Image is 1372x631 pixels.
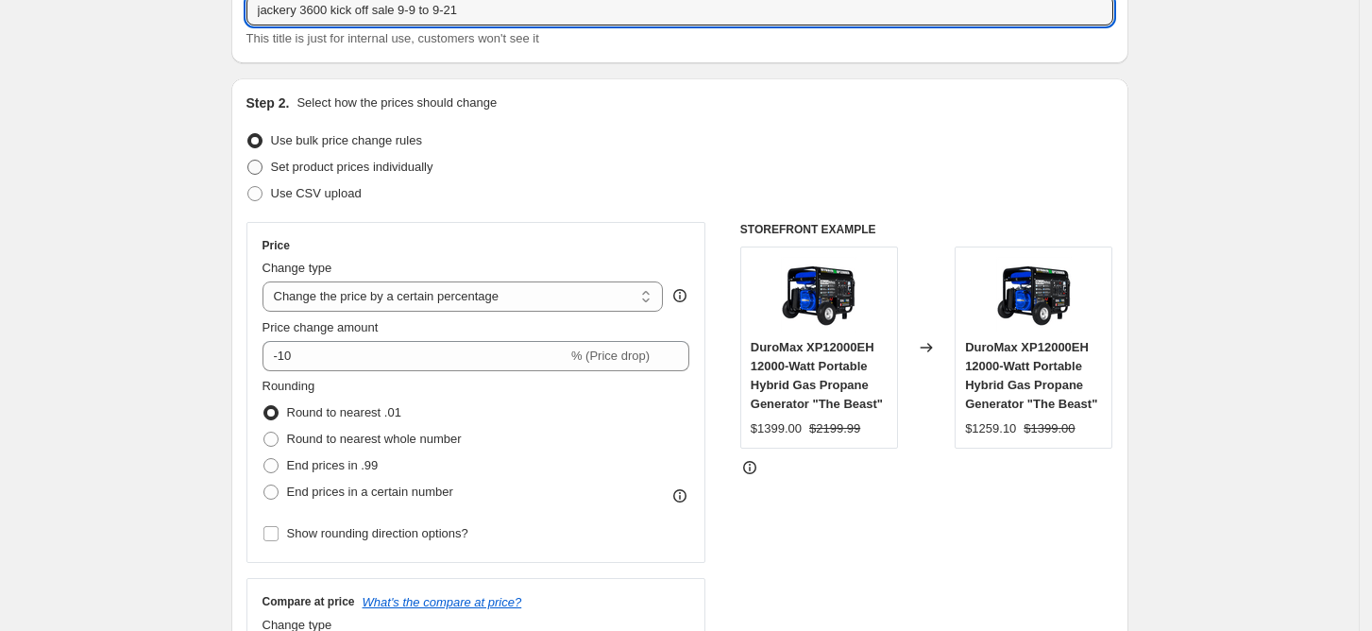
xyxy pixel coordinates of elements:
span: Round to nearest whole number [287,432,462,446]
span: Set product prices individually [271,160,433,174]
input: -15 [263,341,567,371]
span: This title is just for internal use, customers won't see it [246,31,539,45]
span: End prices in .99 [287,458,379,472]
span: % (Price drop) [571,349,650,363]
h3: Price [263,238,290,253]
strike: $1399.00 [1024,419,1075,438]
h6: STOREFRONT EXAMPLE [740,222,1113,237]
span: Price change amount [263,320,379,334]
h2: Step 2. [246,94,290,112]
h3: Compare at price [263,594,355,609]
p: Select how the prices should change [296,94,497,112]
img: XP12000EH_01_80x.png [996,257,1072,333]
span: Change type [263,261,332,275]
div: help [670,286,689,305]
img: XP12000EH_01_80x.png [781,257,856,333]
span: Rounding [263,379,315,393]
span: DuroMax XP12000EH 12000-Watt Portable Hybrid Gas Propane Generator "The Beast" [965,340,1097,411]
span: Round to nearest .01 [287,405,401,419]
button: What's the compare at price? [363,595,522,609]
span: Show rounding direction options? [287,526,468,540]
span: Use bulk price change rules [271,133,422,147]
span: Use CSV upload [271,186,362,200]
span: DuroMax XP12000EH 12000-Watt Portable Hybrid Gas Propane Generator "The Beast" [751,340,883,411]
span: End prices in a certain number [287,485,453,499]
div: $1399.00 [751,419,802,438]
div: $1259.10 [965,419,1016,438]
strike: $2199.99 [809,419,860,438]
